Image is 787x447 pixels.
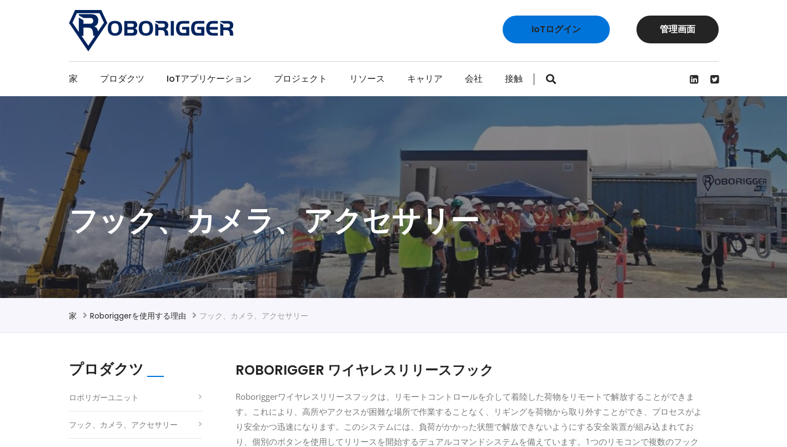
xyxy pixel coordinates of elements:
h1: フック、カメラ、アクセサリー [69,202,719,240]
a: 家 [69,62,78,96]
a: キャリア [407,62,443,96]
a: Roboriggerを使用する理由 [90,310,186,321]
img: Roborigger [69,10,233,51]
a: プロジェクト [274,62,327,96]
a: 接触 [505,62,523,96]
a: 家 [69,310,77,321]
a: IoTアプリケーション [167,62,252,96]
li: フック、カメラ、アクセサリー [199,309,308,322]
a: リソース [349,62,385,96]
a: IoTログイン [503,16,610,43]
a: 管理画面 [636,16,719,43]
a: プロダクツ [100,62,144,96]
h2: プロダクツ [69,361,144,378]
a: フック、カメラ、アクセサリー [69,418,178,433]
a: ロボリガーユニット [69,390,139,405]
a: 会社 [465,62,483,96]
span: ROBORIGGER ワイヤレスリリースフック [235,361,494,379]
